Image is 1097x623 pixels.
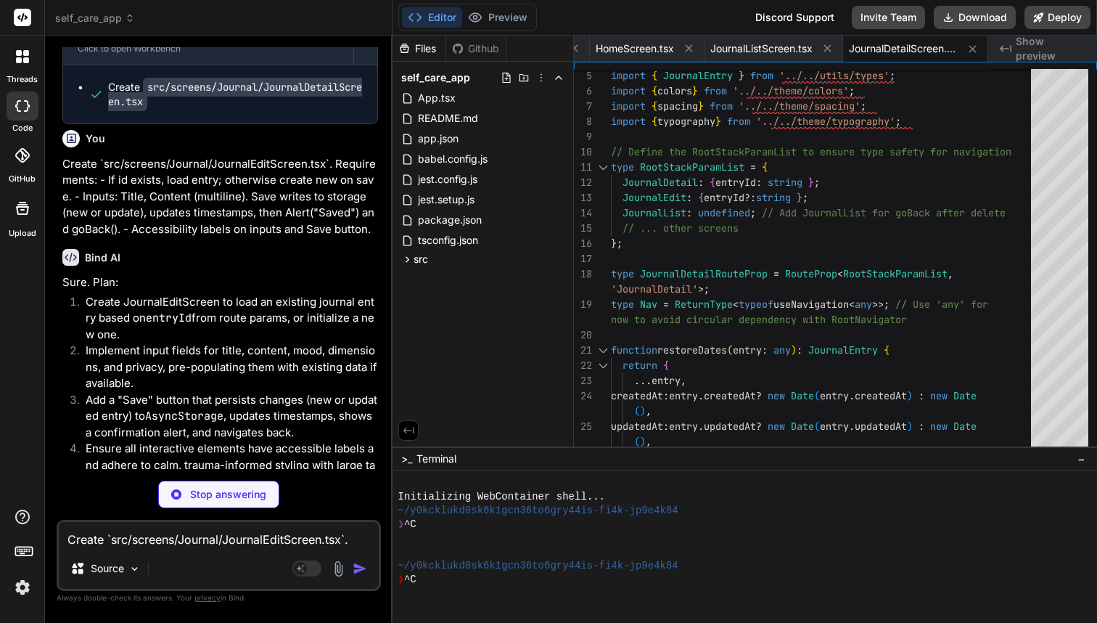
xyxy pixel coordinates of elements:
span: . [698,389,704,402]
span: spacing [657,99,698,113]
li: Create JournalEditScreen to load an existing journal entry based on from route params, or initial... [74,294,378,343]
button: Invite Team [852,6,925,29]
span: Date [791,389,814,402]
span: ^C [404,573,416,587]
span: createdAt [855,389,907,402]
span: entry [820,389,849,402]
span: string [756,191,791,204]
span: jest.setup.js [416,191,476,208]
span: entry [820,420,849,433]
button: Editor [402,7,462,28]
span: { [762,160,768,174]
span: } [808,176,814,189]
span: entryId [715,176,756,189]
span: colors [657,84,692,97]
button: Preview [462,7,533,28]
span: // Use 'any' for [895,298,988,311]
span: JournalListScreen.tsx [710,41,813,56]
span: ^C [404,518,416,532]
span: // ... other screens [623,221,739,235]
span: } [797,191,802,204]
span: Terminal [416,452,456,466]
span: JournalDetailScreen.tsx [849,41,958,56]
span: Date [791,420,814,433]
span: = [773,267,779,280]
span: , [681,374,686,387]
p: Create `src/screens/Journal/JournalEditScreen.tsx`. Requirements: - If id exists, load entry; oth... [62,156,378,238]
span: import [611,84,646,97]
span: self_care_app [55,11,135,25]
span: } [715,115,721,128]
img: Pick Models [128,563,141,575]
div: 23 [574,373,592,388]
span: typography [657,115,715,128]
button: − [1075,447,1088,471]
span: '../../theme/typography' [756,115,895,128]
div: Click to collapse the range. [593,160,612,175]
span: app.json [416,130,460,147]
span: entry [669,389,698,402]
img: attachment [330,561,347,577]
span: from [727,115,750,128]
span: ❯ [398,573,404,587]
span: App.tsx [416,89,457,107]
span: = [750,160,756,174]
div: 19 [574,297,592,312]
span: 'JournalDetail' [611,282,698,296]
span: now to avoid circular dependency with RootNavigato [611,313,901,326]
span: README.md [416,110,480,127]
span: : [756,176,762,189]
span: , [646,404,652,418]
span: { [652,69,657,82]
div: 12 [574,175,592,190]
span: ( [634,435,640,448]
div: 20 [574,327,592,343]
span: ; [750,206,756,219]
img: icon [353,561,367,576]
span: entryId?: [704,191,756,204]
span: < [849,298,855,311]
span: >; [698,282,710,296]
span: Date [953,389,977,402]
span: ) [640,404,646,418]
div: 5 [574,68,592,84]
span: new [768,389,785,402]
p: Stop answering [190,487,266,502]
label: code [12,122,33,134]
span: updatedAt [855,420,907,433]
span: entry [733,343,762,357]
span: ❯ [398,518,404,532]
span: import [611,69,646,82]
span: < [837,267,843,280]
span: : [686,206,692,219]
div: 24 [574,388,592,404]
span: JournalDetail [623,176,698,189]
span: RootStackParamList [843,267,948,280]
span: Nav [640,298,657,311]
span: type [611,298,634,311]
div: Github [446,41,506,56]
span: } [698,99,704,113]
span: ) [791,343,797,357]
div: 15 [574,221,592,236]
span: updatedAt [704,420,756,433]
span: { [884,343,889,357]
span: Date [953,420,977,433]
span: { [652,99,657,113]
span: '../../utils/types' [779,69,889,82]
span: JournalEdit [623,191,686,204]
div: 11 [574,160,592,175]
span: entry [652,374,681,387]
span: { [710,176,715,189]
span: ; [802,191,808,204]
span: ? [756,420,762,433]
div: 6 [574,84,592,99]
div: 8 [574,114,592,129]
span: // Define the RootStackParamList to ensure type sa [611,145,901,158]
span: jest.config.js [416,171,479,188]
span: ) [640,435,646,448]
span: { [698,191,704,204]
span: ; [889,69,895,82]
div: Click to collapse the range. [593,358,612,373]
li: Ensure all interactive elements have accessible labels and adhere to calm, trauma-informed stylin... [74,441,378,490]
